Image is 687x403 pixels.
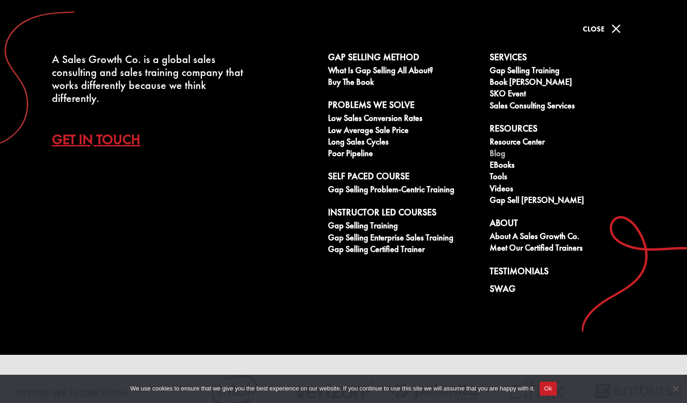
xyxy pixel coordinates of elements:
[328,66,479,77] a: What is Gap Selling all about?
[328,185,479,196] a: Gap Selling Problem-Centric Training
[328,100,479,113] a: Problems We Solve
[490,195,641,207] a: Gap Sell [PERSON_NAME]
[490,149,641,160] a: Blog
[490,172,641,183] a: Tools
[583,24,605,34] span: Close
[52,123,154,156] a: Get In Touch
[328,207,479,221] a: Instructor Led Courses
[490,232,641,243] a: About A Sales Growth Co.
[490,101,641,113] a: Sales Consulting Services
[490,184,641,195] a: Videos
[490,218,641,232] a: About
[328,221,479,233] a: Gap Selling Training
[328,52,479,66] a: Gap Selling Method
[490,66,641,77] a: Gap Selling Training
[52,53,253,105] div: A Sales Growth Co. is a global sales consulting and sales training company that works differently...
[671,384,680,393] span: No
[328,126,479,137] a: Low Average Sale Price
[328,149,479,160] a: Poor Pipeline
[130,384,535,393] span: We use cookies to ensure that we give you the best experience on our website. If you continue to ...
[490,52,641,66] a: Services
[490,137,641,149] a: Resource Center
[490,123,641,137] a: Resources
[607,19,625,38] span: M
[490,89,641,101] a: SKO Event
[328,245,479,256] a: Gap Selling Certified Trainer
[490,243,641,255] a: Meet our Certified Trainers
[328,113,479,125] a: Low Sales Conversion Rates
[328,171,479,185] a: Self Paced Course
[328,77,479,89] a: Buy The Book
[540,382,557,396] button: Ok
[490,160,641,172] a: eBooks
[490,266,641,280] a: Testimonials
[490,77,641,89] a: Book [PERSON_NAME]
[328,233,479,245] a: Gap Selling Enterprise Sales Training
[490,283,641,297] a: Swag
[328,137,479,149] a: Long Sales Cycles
